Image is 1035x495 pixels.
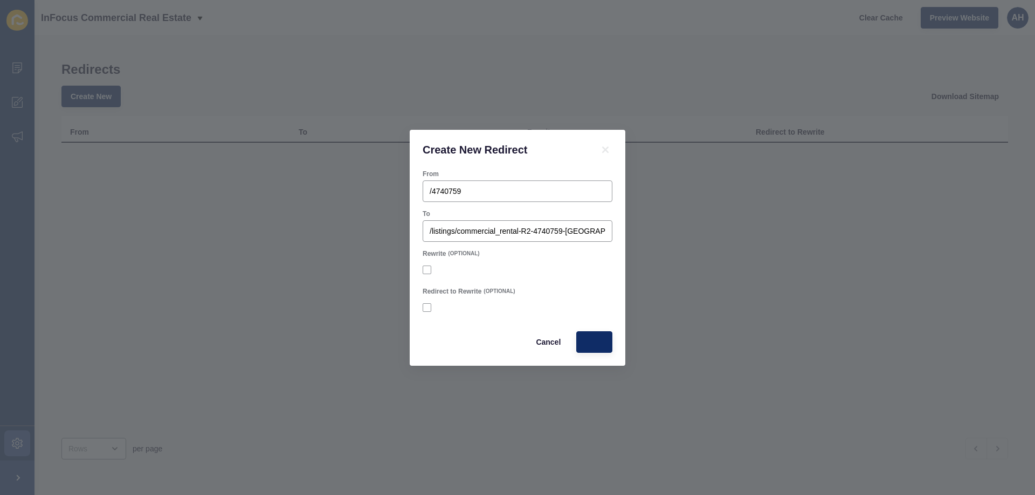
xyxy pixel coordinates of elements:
span: (OPTIONAL) [484,288,515,295]
button: Cancel [527,331,570,353]
label: Redirect to Rewrite [423,287,481,296]
label: Rewrite [423,249,446,258]
label: From [423,170,439,178]
span: (OPTIONAL) [448,250,479,257]
span: Cancel [536,337,561,347]
label: To [423,210,430,218]
h1: Create New Redirect [423,143,585,157]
